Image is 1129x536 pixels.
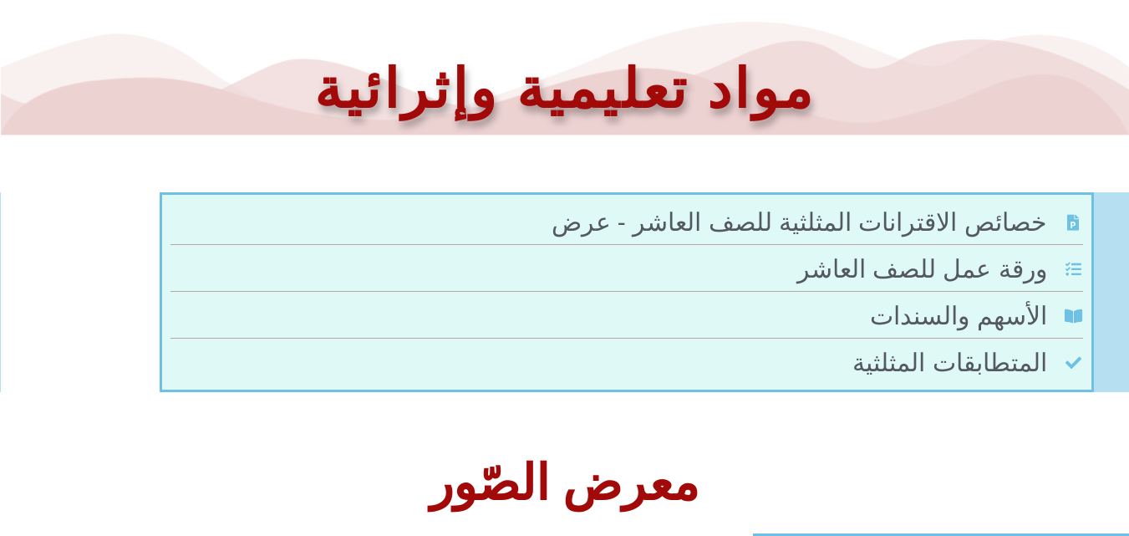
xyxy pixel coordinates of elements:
[552,203,1051,241] span: خصائص الاقترانات المثلثية للصف العاشر - عرض
[870,297,1050,334] span: الأسهم والسندات
[170,203,1083,241] a: خصائص الاقترانات المثلثية للصف العاشر - عرض
[797,250,1051,288] span: ورقة عمل للصف العاشر
[170,297,1083,334] a: الأسهم والسندات
[170,250,1083,288] a: ورقة عمل للصف العاشر
[8,54,1121,125] h1: مواد تعليمية وإثرائية
[8,459,1121,508] h2: معرض الصّور
[170,344,1083,381] a: المتطابقات المثلثية
[852,344,1050,381] span: المتطابقات المثلثية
